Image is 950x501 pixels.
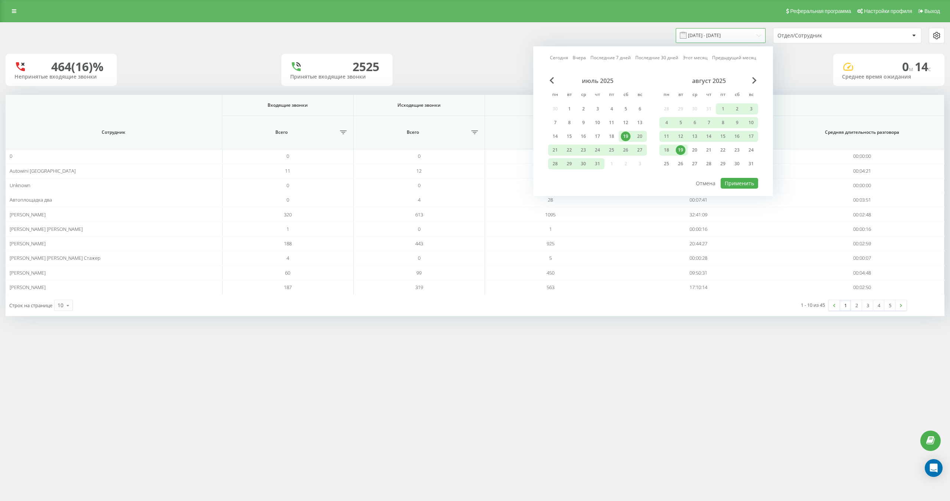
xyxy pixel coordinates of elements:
[590,145,605,156] div: чт 24 июля 2025 г.
[732,159,742,169] div: 30
[690,132,700,141] div: 13
[732,118,742,127] div: 9
[780,149,944,163] td: 00:00:00
[780,266,944,280] td: 00:04:48
[851,300,862,311] a: 2
[616,207,780,222] td: 32:41:09
[746,132,756,141] div: 17
[593,104,602,114] div: 3
[285,269,290,276] span: 60
[704,132,714,141] div: 14
[702,131,716,142] div: чт 14 авг. 2025 г.
[548,77,647,84] div: июль 2025
[674,117,688,128] div: вт 5 авг. 2025 г.
[10,226,83,232] span: [PERSON_NAME] [PERSON_NAME]
[562,131,576,142] div: вт 15 июля 2025 г.
[718,159,728,169] div: 29
[790,8,851,14] span: Реферальная программа
[702,117,716,128] div: чт 7 авг. 2025 г.
[593,118,602,127] div: 10
[659,131,674,142] div: пн 11 авг. 2025 г.
[548,131,562,142] div: пн 14 июля 2025 г.
[564,118,574,127] div: 8
[616,266,780,280] td: 09:50:31
[286,182,289,189] span: 0
[550,54,568,61] a: Сегодня
[619,103,633,115] div: сб 5 июля 2025 г.
[286,226,289,232] span: 1
[564,159,574,169] div: 29
[489,129,600,135] span: Всего
[675,90,686,101] abbr: вторник
[616,236,780,251] td: 20:44:27
[659,158,674,169] div: пн 25 авг. 2025 г.
[285,167,290,174] span: 11
[20,129,208,135] span: Сотрудник
[619,131,633,142] div: сб 19 июля 2025 г.
[688,131,702,142] div: ср 13 авг. 2025 г.
[925,459,943,477] div: Open Intercom Messenger
[10,240,46,247] span: [PERSON_NAME]
[730,103,744,115] div: сб 2 авг. 2025 г.
[730,145,744,156] div: сб 23 авг. 2025 г.
[548,158,562,169] div: пн 28 июля 2025 г.
[744,158,758,169] div: вс 31 авг. 2025 г.
[621,118,630,127] div: 12
[621,145,630,155] div: 26
[418,226,420,232] span: 0
[674,131,688,142] div: вт 12 авг. 2025 г.
[690,118,700,127] div: 6
[777,33,866,39] div: Отдел/Сотрудник
[718,104,728,114] div: 1
[801,301,825,309] div: 1 - 10 из 45
[58,302,63,309] div: 10
[576,117,590,128] div: ср 9 июля 2025 г.
[662,132,671,141] div: 11
[592,90,603,101] abbr: четверг
[550,132,560,141] div: 14
[607,132,616,141] div: 18
[10,153,12,159] span: 0
[718,145,728,155] div: 22
[606,90,617,101] abbr: пятница
[550,77,554,84] span: Previous Month
[704,159,714,169] div: 28
[576,103,590,115] div: ср 2 июля 2025 г.
[744,103,758,115] div: вс 3 авг. 2025 г.
[579,132,588,141] div: 16
[780,236,944,251] td: 00:02:59
[547,269,554,276] span: 450
[590,117,605,128] div: чт 10 июля 2025 г.
[662,118,671,127] div: 4
[716,131,730,142] div: пт 15 авг. 2025 г.
[702,145,716,156] div: чт 21 авг. 2025 г.
[10,167,76,174] span: Autowini [GEOGRAPHIC_DATA]
[590,158,605,169] div: чт 31 июля 2025 г.
[284,240,292,247] span: 188
[716,145,730,156] div: пт 22 авг. 2025 г.
[550,90,561,101] abbr: понедельник
[732,104,742,114] div: 2
[928,65,931,73] span: c
[633,117,647,128] div: вс 13 июля 2025 г.
[915,59,931,74] span: 14
[780,207,944,222] td: 00:02:48
[547,284,554,291] span: 563
[590,54,631,61] a: Последние 7 дней
[418,196,420,203] span: 4
[676,118,685,127] div: 5
[780,193,944,207] td: 00:03:51
[633,131,647,142] div: вс 20 июля 2025 г.
[564,104,574,114] div: 1
[752,77,757,84] span: Next Month
[704,145,714,155] div: 21
[674,158,688,169] div: вт 26 авг. 2025 г.
[780,222,944,236] td: 00:00:16
[9,302,52,309] span: Строк на странице
[620,90,631,101] abbr: суббота
[549,255,552,261] span: 5
[578,90,589,101] abbr: среда
[704,118,714,127] div: 7
[692,178,720,189] button: Отмена
[746,159,756,169] div: 31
